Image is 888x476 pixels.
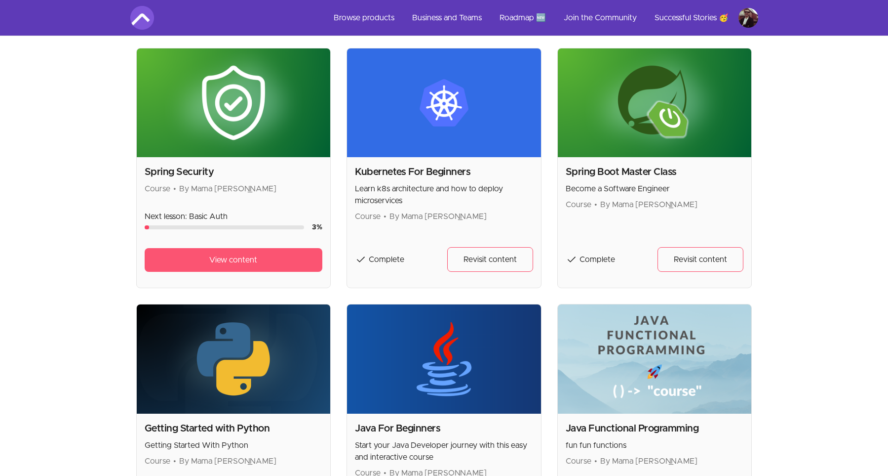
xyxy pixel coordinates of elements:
img: Product image for Kubernetes For Beginners [347,48,541,158]
img: Product image for Spring Boot Master Class [558,48,752,158]
span: Revisit content [463,254,517,265]
span: Course [566,457,591,465]
a: View content [145,248,323,272]
span: View content [209,254,257,266]
h2: Java Functional Programming [566,422,744,435]
span: Course [145,185,170,193]
img: Product image for Java For Beginners [347,304,541,414]
img: Product image for Spring Security [137,48,331,158]
p: Next lesson: Basic Auth [145,211,323,222]
span: Revisit content [674,254,727,265]
h2: Kubernetes For Beginners [355,165,533,179]
img: Product image for Java Functional Programming [558,304,752,414]
p: Getting Started With Python [145,439,323,451]
span: • [173,457,176,465]
span: By Mama [PERSON_NAME] [179,185,276,193]
span: Course [566,201,591,209]
a: Successful Stories 🥳 [647,6,736,30]
img: Profile image for Vlad [738,8,758,28]
span: Course [355,213,381,220]
img: Product image for Getting Started with Python [137,304,331,414]
a: Join the Community [556,6,645,30]
p: Start your Java Developer journey with this easy and interactive course [355,439,533,463]
span: check [355,254,367,265]
span: By Mama [PERSON_NAME] [600,201,697,209]
span: • [594,201,597,209]
span: Complete [579,256,615,263]
span: • [594,457,597,465]
span: check [566,254,578,265]
span: By Mama [PERSON_NAME] [179,457,276,465]
nav: Main [326,6,758,30]
span: Complete [369,256,404,263]
p: Learn k8s architecture and how to deploy microservices [355,183,533,207]
p: fun fun functions [566,439,744,451]
span: • [173,185,176,193]
a: Business and Teams [404,6,490,30]
div: Course progress [145,225,305,229]
span: • [384,213,386,220]
span: 3 % [312,224,322,231]
h2: Java For Beginners [355,422,533,435]
h2: Spring Boot Master Class [566,165,744,179]
img: Amigoscode logo [130,6,154,30]
h2: Spring Security [145,165,323,179]
span: Course [145,457,170,465]
a: Revisit content [447,247,533,272]
span: By Mama [PERSON_NAME] [600,457,697,465]
a: Roadmap 🆕 [492,6,554,30]
p: Become a Software Engineer [566,183,744,195]
a: Revisit content [657,247,743,272]
h2: Getting Started with Python [145,422,323,435]
a: Browse products [326,6,402,30]
span: By Mama [PERSON_NAME] [389,213,487,220]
